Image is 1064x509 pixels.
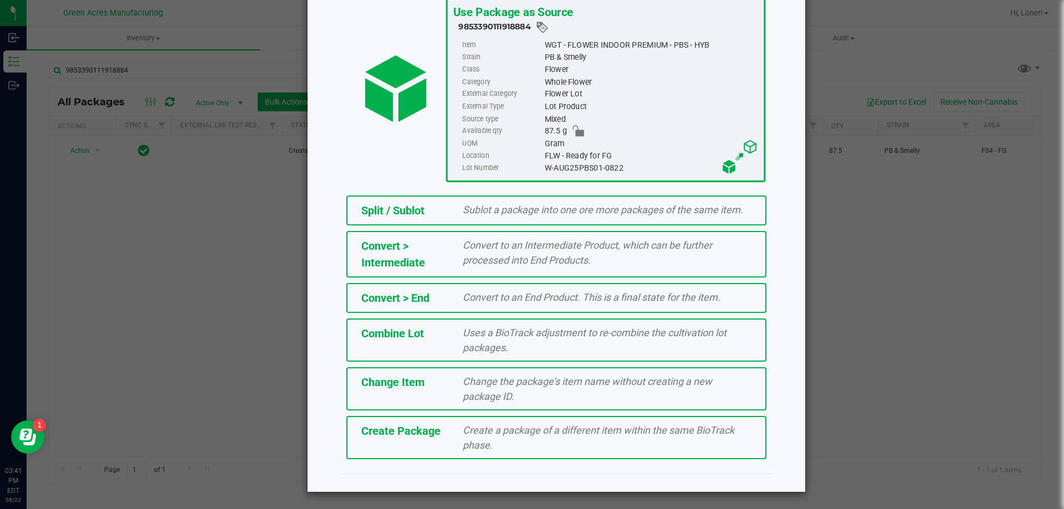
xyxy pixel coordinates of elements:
span: Convert to an Intermediate Product, which can be further processed into End Products. [463,239,712,266]
label: External Category [462,88,542,100]
label: External Type [462,100,542,112]
div: Mixed [544,113,758,125]
div: 9853390111918884 [458,20,758,34]
span: Create Package [361,424,441,438]
iframe: Resource center unread badge [33,419,46,432]
span: Use Package as Source [453,5,572,19]
label: Class [462,64,542,76]
label: Item [462,39,542,51]
span: Sublot a package into one ore more packages of the same item. [463,204,743,215]
label: Location [462,150,542,162]
div: Lot Product [544,100,758,112]
label: Category [462,76,542,88]
label: Source type [462,113,542,125]
span: Uses a BioTrack adjustment to re-combine the cultivation lot packages. [463,327,727,353]
span: Create a package of a different item within the same BioTrack phase. [463,424,734,451]
div: PB & Smelly [544,51,758,63]
label: Strain [462,51,542,63]
span: Convert to an End Product. This is a final state for the item. [463,291,720,303]
div: Flower Lot [544,88,758,100]
span: Change the package’s item name without creating a new package ID. [463,376,712,402]
span: 87.5 g [544,125,566,137]
label: Lot Number [462,162,542,174]
span: Convert > Intermediate [361,239,425,269]
label: UOM [462,137,542,150]
div: FLW - Ready for FG [544,150,758,162]
div: Gram [544,137,758,150]
span: Split / Sublot [361,204,424,217]
iframe: Resource center [11,420,44,454]
span: Change Item [361,376,424,389]
span: Convert > End [361,291,429,305]
div: Flower [544,64,758,76]
label: Available qty [462,125,542,137]
div: Whole Flower [544,76,758,88]
div: W-AUG25PBS01-0822 [544,162,758,174]
span: Combine Lot [361,327,424,340]
div: WGT - FLOWER INDOOR PREMIUM - PBS - HYB [544,39,758,51]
